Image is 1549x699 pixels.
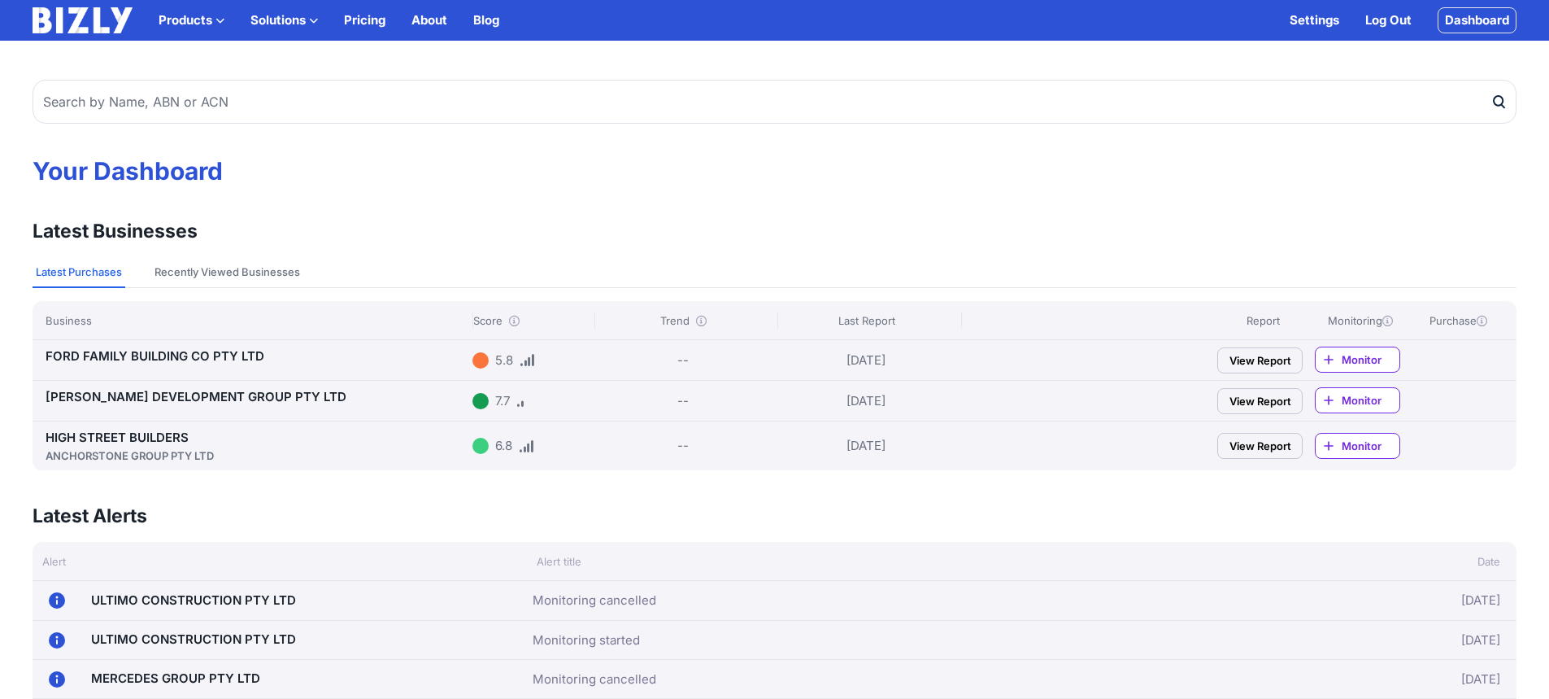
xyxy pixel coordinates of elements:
h1: Your Dashboard [33,156,1516,186]
div: [DATE] [777,387,954,414]
a: View Report [1217,433,1303,459]
a: Monitoring started [533,631,640,650]
div: Monitoring [1315,312,1406,329]
span: Monitor [1342,438,1399,454]
div: [DATE] [1259,627,1501,653]
button: Products [159,11,224,30]
nav: Tabs [33,257,1516,288]
a: Log Out [1365,11,1412,30]
div: Date [1269,553,1516,570]
div: Report [1217,312,1308,329]
span: Monitor [1342,392,1399,408]
a: Pricing [344,11,385,30]
h3: Latest Businesses [33,218,198,244]
a: Monitor [1315,433,1400,459]
a: About [411,11,447,30]
div: [DATE] [777,347,954,374]
div: [DATE] [1259,666,1501,692]
a: ULTIMO CONSTRUCTION PTY LTD [91,592,296,608]
button: Latest Purchases [33,257,125,288]
div: [DATE] [777,428,954,464]
input: Search by Name, ABN or ACN [33,80,1516,124]
div: 6.8 [495,436,512,456]
a: Monitor [1315,387,1400,413]
a: Dashboard [1438,7,1516,33]
a: ULTIMO CONSTRUCTION PTY LTD [91,631,296,647]
h3: Latest Alerts [33,503,147,529]
span: Monitor [1342,352,1399,368]
a: Settings [1290,11,1339,30]
a: FORD FAMILY BUILDING CO PTY LTD [46,348,264,364]
button: Solutions [250,11,318,30]
div: Purchase [1412,312,1503,329]
div: -- [677,436,689,456]
div: Alert [33,553,527,570]
a: [PERSON_NAME] DEVELOPMENT GROUP PTY LTD [46,389,346,404]
a: MERCEDES GROUP PTY LTD [91,671,260,686]
div: [DATE] [1259,588,1501,614]
a: HIGH STREET BUILDERSANCHORSTONE GROUP PTY LTD [46,430,466,464]
a: Monitoring cancelled [533,591,656,610]
div: 7.7 [495,391,510,411]
button: Recently Viewed Businesses [151,257,303,288]
div: Business [46,312,466,329]
a: Blog [473,11,499,30]
a: Monitor [1315,347,1400,373]
div: Last Report [777,312,954,329]
a: Monitoring cancelled [533,670,656,689]
div: Alert title [527,553,1269,570]
div: Score [472,312,588,329]
div: Trend [594,312,771,329]
div: 5.8 [495,351,513,370]
div: -- [677,391,689,411]
a: View Report [1217,347,1303,374]
div: -- [677,351,689,370]
a: View Report [1217,388,1303,414]
div: ANCHORSTONE GROUP PTY LTD [46,448,466,464]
